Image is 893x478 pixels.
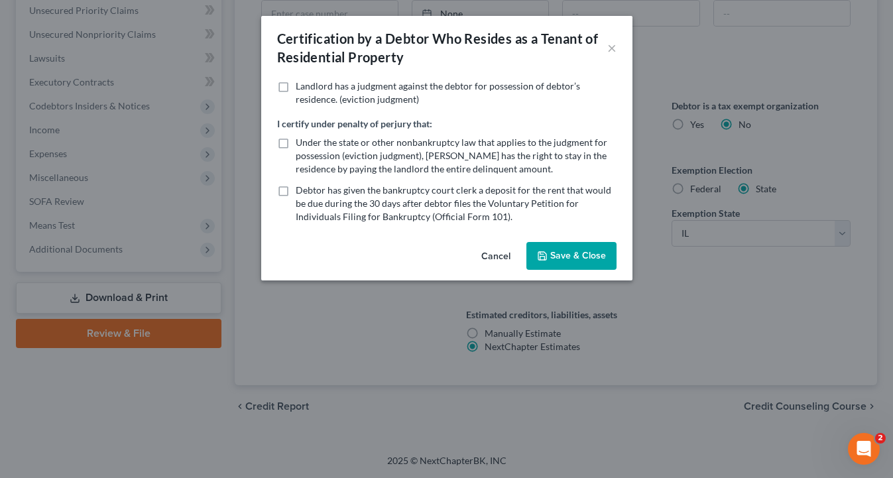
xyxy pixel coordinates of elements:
button: Save & Close [526,242,617,270]
span: Under the state or other nonbankruptcy law that applies to the judgment for possession (eviction ... [296,137,607,174]
button: × [607,40,617,56]
div: Certification by a Debtor Who Resides as a Tenant of Residential Property [277,29,607,66]
iframe: Intercom live chat [848,433,880,465]
span: Debtor has given the bankruptcy court clerk a deposit for the rent that would be due during the 3... [296,184,611,222]
span: Landlord has a judgment against the debtor for possession of debtor’s residence. (eviction judgment) [296,80,580,105]
button: Cancel [471,243,521,270]
label: I certify under penalty of perjury that: [277,117,432,131]
span: 2 [875,433,886,444]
